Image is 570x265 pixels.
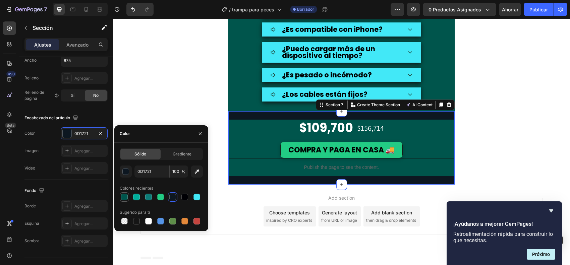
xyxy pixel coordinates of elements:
[24,238,40,243] font: Sombra
[74,204,93,209] font: Agregar...
[24,115,70,120] font: Encabezado del artículo
[253,199,303,205] span: then drag & drop elements
[547,207,555,215] button: Ocultar encuesta
[209,190,244,197] div: Generate layout
[185,101,241,118] div: $109,700
[33,24,53,31] font: Sección
[453,220,555,228] h2: ¡Ayúdanos a mejorar GemPages!
[529,7,548,12] font: Publicar
[181,169,185,174] font: %
[134,165,169,178] input: Por ejemplo: FFFFFF
[3,3,50,16] button: 7
[7,123,14,128] font: Beta
[24,58,37,63] font: Ancho
[258,190,299,197] div: Add blank section
[93,93,99,98] font: No
[44,6,47,13] font: 7
[74,239,93,244] font: Agregar...
[169,51,259,61] strong: ¿Es pesado o incómodo?
[74,131,88,136] font: 0D1721
[74,166,93,171] font: Agregar...
[243,104,272,115] div: $156,714
[33,24,88,32] p: Sección
[169,71,254,80] strong: ¿Los cables están fijos?
[24,131,35,136] font: Color
[527,249,555,260] button: Siguiente pregunta
[113,19,570,265] iframe: Área de diseño
[24,203,36,208] font: Borde
[115,145,342,152] p: Publish the page to see the content.
[153,199,199,205] span: inspired by CRO experts
[74,76,93,81] font: Agregar...
[71,93,74,98] font: Sí
[169,25,262,42] strong: ¿Puedo cargar más de un dispositivo al tiempo?
[297,7,314,12] font: Borrador
[213,176,244,183] span: Add section
[134,151,146,156] font: Sólido
[211,83,232,89] div: Section 7
[453,207,555,260] div: ¡Ayúdanos a mejorar GemPages!
[291,82,321,90] button: AI Content
[24,90,44,101] font: Relleno de página
[34,42,51,48] font: Ajustes
[167,123,290,139] a: COMPRA Y PAGA EN CASA 🚚
[120,210,150,215] font: Sugerido para ti
[24,148,39,153] font: Imagen
[502,7,518,12] font: Ahorrar
[24,221,39,226] font: Esquina
[175,126,282,136] span: COMPRA Y PAGA EN CASA 🚚
[423,3,496,16] button: 0 productos asignados
[156,190,197,197] div: Choose templates
[532,252,550,257] font: Próximo
[66,42,89,48] font: Avanzado
[61,54,107,66] input: Auto
[24,165,35,171] font: Video
[229,7,231,12] font: /
[429,7,481,12] font: 0 productos asignados
[524,3,554,16] button: Publicar
[499,3,521,16] button: Ahorrar
[120,186,153,191] font: Colores recientes
[173,151,191,156] font: Gradiente
[208,199,244,205] span: from URL or image
[232,7,274,12] font: trampa para peces
[74,148,93,153] font: Agregar...
[120,131,130,136] font: Color
[74,221,93,226] font: Agregar...
[244,83,287,89] p: Create Theme Section
[24,75,39,80] font: Relleno
[24,188,36,193] font: Fondo
[453,231,553,244] font: Retroalimentación rápida para construir lo que necesitas.
[126,3,154,16] div: Deshacer/Rehacer
[8,72,15,76] font: 450
[453,221,533,227] font: ¡Ayúdanos a mejorar GemPages!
